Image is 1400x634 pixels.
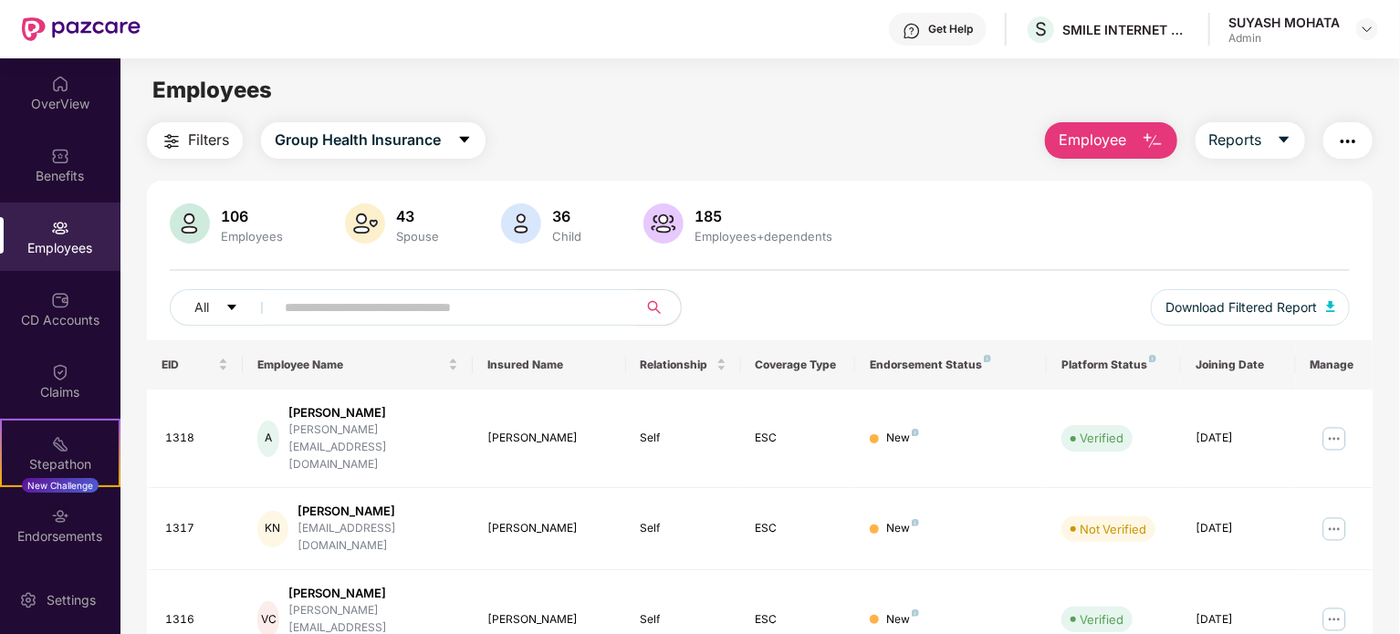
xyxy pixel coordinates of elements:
span: Reports [1209,129,1262,151]
div: Spouse [392,229,443,244]
span: S [1035,18,1047,40]
img: manageButton [1320,605,1349,634]
img: svg+xml;base64,PHN2ZyB4bWxucz0iaHR0cDovL3d3dy53My5vcmcvMjAwMC9zdmciIHdpZHRoPSIyNCIgaGVpZ2h0PSIyNC... [161,130,183,152]
div: Endorsement Status [870,358,1032,372]
div: ESC [756,430,841,447]
img: New Pazcare Logo [22,17,141,41]
img: svg+xml;base64,PHN2ZyB4bWxucz0iaHR0cDovL3d3dy53My5vcmcvMjAwMC9zdmciIHdpZHRoPSI4IiBoZWlnaHQ9IjgiIH... [912,429,919,436]
span: Relationship [641,358,713,372]
div: [DATE] [1196,430,1281,447]
span: Group Health Insurance [275,129,441,151]
div: New [886,611,919,629]
button: Group Health Insurancecaret-down [261,122,486,159]
img: svg+xml;base64,PHN2ZyBpZD0iQmVuZWZpdHMiIHhtbG5zPSJodHRwOi8vd3d3LnczLm9yZy8yMDAwL3N2ZyIgd2lkdGg9Ij... [51,147,69,165]
div: Stepathon [2,455,119,473]
button: Reportscaret-down [1196,122,1305,159]
div: Settings [41,591,101,609]
div: Employees+dependents [691,229,836,244]
div: Admin [1228,31,1340,46]
div: Verified [1080,429,1123,447]
div: 185 [691,207,836,225]
span: Filters [188,129,229,151]
img: svg+xml;base64,PHN2ZyB4bWxucz0iaHR0cDovL3d3dy53My5vcmcvMjAwMC9zdmciIHdpZHRoPSIyNCIgaGVpZ2h0PSIyNC... [1337,130,1359,152]
div: [DATE] [1196,520,1281,537]
span: caret-down [1277,132,1291,149]
div: [PERSON_NAME] [288,585,458,602]
div: Platform Status [1061,358,1166,372]
span: Employee [1059,129,1127,151]
div: [PERSON_NAME] [487,611,611,629]
span: EID [162,358,214,372]
div: Self [641,520,726,537]
img: svg+xml;base64,PHN2ZyB4bWxucz0iaHR0cDovL3d3dy53My5vcmcvMjAwMC9zdmciIHdpZHRoPSI4IiBoZWlnaHQ9IjgiIH... [984,355,991,362]
img: svg+xml;base64,PHN2ZyB4bWxucz0iaHR0cDovL3d3dy53My5vcmcvMjAwMC9zdmciIHhtbG5zOnhsaW5rPSJodHRwOi8vd3... [643,203,684,244]
img: svg+xml;base64,PHN2ZyB4bWxucz0iaHR0cDovL3d3dy53My5vcmcvMjAwMC9zdmciIHdpZHRoPSIyMSIgaGVpZ2h0PSIyMC... [51,435,69,453]
img: svg+xml;base64,PHN2ZyBpZD0iU2V0dGluZy0yMHgyMCIgeG1sbnM9Imh0dHA6Ly93d3cudzMub3JnLzIwMDAvc3ZnIiB3aW... [19,591,37,609]
div: SUYASH MOHATA [1228,14,1340,31]
div: [PERSON_NAME] [288,404,458,421]
div: Employees [217,229,287,244]
div: Self [641,611,726,629]
div: 1317 [165,520,228,537]
img: svg+xml;base64,PHN2ZyB4bWxucz0iaHR0cDovL3d3dy53My5vcmcvMjAwMC9zdmciIHhtbG5zOnhsaW5rPSJodHRwOi8vd3... [170,203,210,244]
div: [PERSON_NAME] [487,430,611,447]
th: Insured Name [473,340,626,390]
div: 43 [392,207,443,225]
img: manageButton [1320,424,1349,453]
div: 1318 [165,430,228,447]
th: Employee Name [243,340,473,390]
div: [EMAIL_ADDRESS][DOMAIN_NAME] [298,520,458,555]
img: svg+xml;base64,PHN2ZyBpZD0iQ2xhaW0iIHhtbG5zPSJodHRwOi8vd3d3LnczLm9yZy8yMDAwL3N2ZyIgd2lkdGg9IjIwIi... [51,363,69,381]
th: Relationship [626,340,741,390]
div: [DATE] [1196,611,1281,629]
img: svg+xml;base64,PHN2ZyB4bWxucz0iaHR0cDovL3d3dy53My5vcmcvMjAwMC9zdmciIHhtbG5zOnhsaW5rPSJodHRwOi8vd3... [501,203,541,244]
button: search [636,289,682,326]
img: svg+xml;base64,PHN2ZyBpZD0iSG9tZSIgeG1sbnM9Imh0dHA6Ly93d3cudzMub3JnLzIwMDAvc3ZnIiB3aWR0aD0iMjAiIG... [51,75,69,93]
div: ESC [756,611,841,629]
span: caret-down [225,301,238,316]
span: Download Filtered Report [1165,297,1317,317]
button: Filters [147,122,243,159]
img: svg+xml;base64,PHN2ZyBpZD0iQ0RfQWNjb3VudHMiIGRhdGEtbmFtZT0iQ0QgQWNjb3VudHMiIHhtbG5zPSJodHRwOi8vd3... [51,291,69,309]
div: ESC [756,520,841,537]
th: Manage [1296,340,1373,390]
span: All [194,297,209,317]
button: Employee [1045,122,1177,159]
img: svg+xml;base64,PHN2ZyB4bWxucz0iaHR0cDovL3d3dy53My5vcmcvMjAwMC9zdmciIHhtbG5zOnhsaW5rPSJodHRwOi8vd3... [1326,301,1335,312]
button: Allcaret-down [170,289,281,326]
img: svg+xml;base64,PHN2ZyB4bWxucz0iaHR0cDovL3d3dy53My5vcmcvMjAwMC9zdmciIHdpZHRoPSI4IiBoZWlnaHQ9IjgiIH... [912,519,919,526]
div: 106 [217,207,287,225]
div: Get Help [928,22,973,36]
span: Employee Name [257,358,444,372]
img: svg+xml;base64,PHN2ZyB4bWxucz0iaHR0cDovL3d3dy53My5vcmcvMjAwMC9zdmciIHhtbG5zOnhsaW5rPSJodHRwOi8vd3... [1142,130,1164,152]
div: Self [641,430,726,447]
img: svg+xml;base64,PHN2ZyB4bWxucz0iaHR0cDovL3d3dy53My5vcmcvMjAwMC9zdmciIHdpZHRoPSI4IiBoZWlnaHQ9IjgiIH... [1149,355,1156,362]
th: Joining Date [1181,340,1296,390]
div: Verified [1080,610,1123,629]
span: search [636,300,672,315]
div: New [886,430,919,447]
img: svg+xml;base64,PHN2ZyBpZD0iRHJvcGRvd24tMzJ4MzIiIHhtbG5zPSJodHRwOi8vd3d3LnczLm9yZy8yMDAwL3N2ZyIgd2... [1360,22,1374,36]
img: svg+xml;base64,PHN2ZyBpZD0iSGVscC0zMngzMiIgeG1sbnM9Imh0dHA6Ly93d3cudzMub3JnLzIwMDAvc3ZnIiB3aWR0aD... [903,22,921,40]
span: Employees [152,77,272,103]
div: A [257,421,279,457]
div: Child [549,229,585,244]
div: SMILE INTERNET TECHNOLOGIES PRIVATE LIMITED [1062,21,1190,38]
th: Coverage Type [741,340,856,390]
img: svg+xml;base64,PHN2ZyB4bWxucz0iaHR0cDovL3d3dy53My5vcmcvMjAwMC9zdmciIHhtbG5zOnhsaW5rPSJodHRwOi8vd3... [345,203,385,244]
div: [PERSON_NAME][EMAIL_ADDRESS][DOMAIN_NAME] [288,421,458,473]
div: New [886,520,919,537]
div: New Challenge [22,478,99,493]
button: Download Filtered Report [1151,289,1350,326]
div: [PERSON_NAME] [298,503,458,520]
img: svg+xml;base64,PHN2ZyB4bWxucz0iaHR0cDovL3d3dy53My5vcmcvMjAwMC9zdmciIHdpZHRoPSI4IiBoZWlnaHQ9IjgiIH... [912,609,919,617]
div: [PERSON_NAME] [487,520,611,537]
div: 1316 [165,611,228,629]
div: Not Verified [1080,520,1146,538]
img: svg+xml;base64,PHN2ZyBpZD0iRW5kb3JzZW1lbnRzIiB4bWxucz0iaHR0cDovL3d3dy53My5vcmcvMjAwMC9zdmciIHdpZH... [51,507,69,525]
div: 36 [549,207,585,225]
div: KN [257,511,288,547]
span: caret-down [457,132,472,149]
img: manageButton [1320,514,1349,544]
th: EID [147,340,243,390]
